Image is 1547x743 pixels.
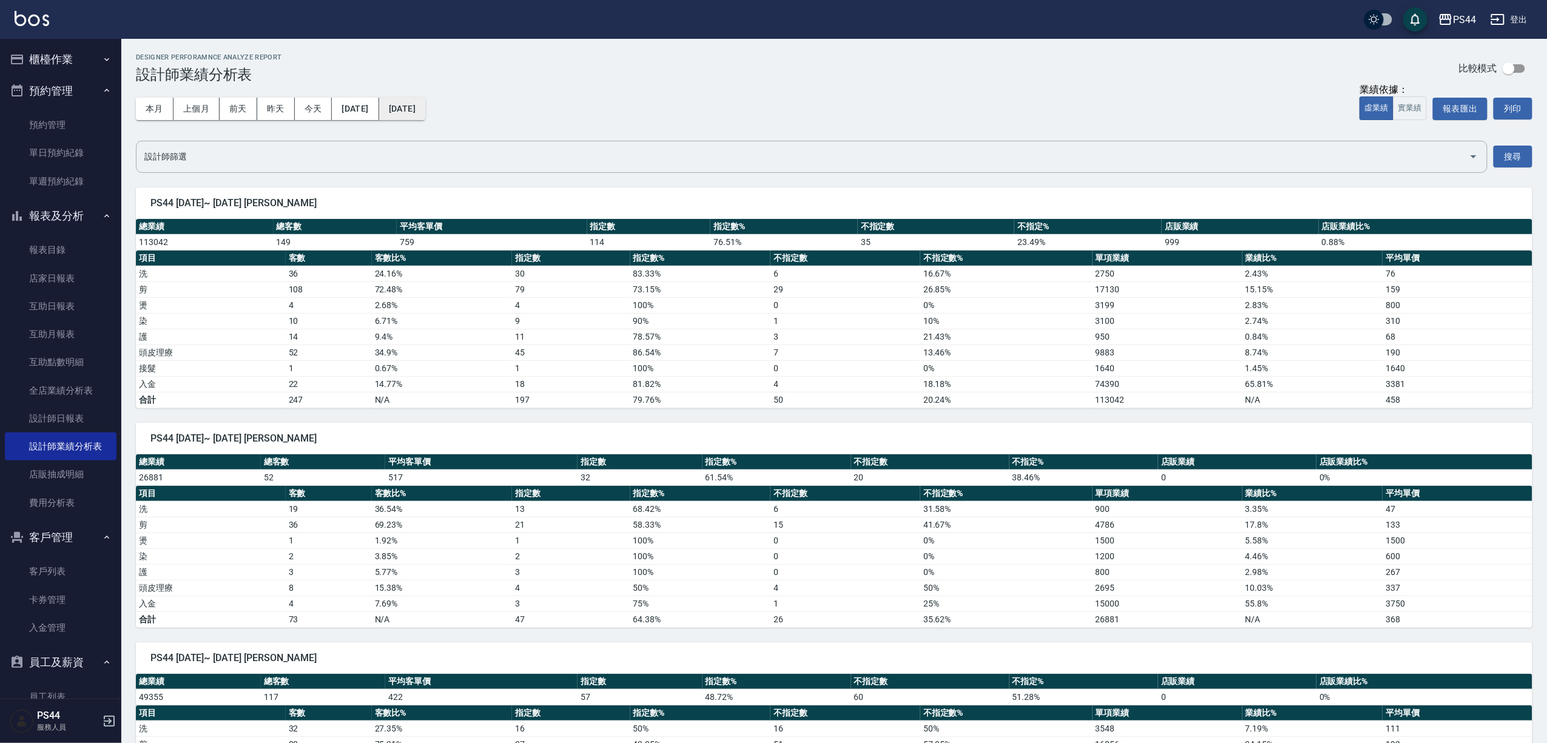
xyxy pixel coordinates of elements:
td: 18.18 % [920,376,1093,392]
th: 項目 [136,486,286,502]
td: 23.49 % [1014,234,1162,250]
div: PS44 [1453,12,1476,27]
td: 0 [770,564,920,580]
a: 全店業績分析表 [5,377,116,405]
td: 2 [512,548,630,564]
th: 單項業績 [1093,486,1242,502]
td: 68 [1383,329,1532,345]
td: 800 [1093,564,1242,580]
td: 83.33 % [630,266,771,281]
img: Logo [15,11,49,26]
a: 互助日報表 [5,292,116,320]
th: 業績比% [1242,486,1383,502]
td: 800 [1383,297,1532,313]
td: 0 % [920,548,1093,564]
td: 0.67 % [372,360,513,376]
td: 1500 [1383,533,1532,548]
td: 35 [858,234,1014,250]
th: 指定數% [703,454,851,470]
th: 指定數% [630,486,771,502]
th: 平均客單價 [385,674,577,690]
th: 不指定數% [920,486,1093,502]
button: 櫃檯作業 [5,44,116,75]
td: 剪 [136,281,286,297]
td: 入金 [136,596,286,611]
td: 2695 [1093,580,1242,596]
td: 759 [397,234,587,250]
td: 1.92 % [372,533,513,548]
td: 洗 [136,266,286,281]
td: 0 [770,548,920,564]
td: 113042 [136,234,274,250]
table: a dense table [136,454,1532,486]
td: 0 % [920,533,1093,548]
button: 實業績 [1393,96,1427,120]
th: 項目 [136,250,286,266]
a: 卡券管理 [5,586,116,614]
a: 互助月報表 [5,320,116,348]
td: 7 [770,345,920,360]
td: 950 [1093,329,1242,345]
a: 店販抽成明細 [5,460,116,488]
td: 1500 [1093,533,1242,548]
td: 14.77 % [372,376,513,392]
td: N/A [1242,611,1383,627]
td: 2.74 % [1242,313,1383,329]
a: 預約管理 [5,111,116,139]
th: 店販業績 [1158,674,1316,690]
button: 報表及分析 [5,200,116,232]
td: 合計 [136,392,286,408]
th: 總業績 [136,454,261,470]
td: 1640 [1093,360,1242,376]
a: 入金管理 [5,614,116,642]
th: 不指定% [1014,219,1162,235]
button: 上個月 [174,98,220,120]
td: 45 [512,345,630,360]
button: 報表匯出 [1433,98,1488,120]
td: N/A [372,392,513,408]
td: 0 % [1316,689,1532,705]
td: 26 [770,611,920,627]
td: 50 [770,392,920,408]
td: 燙 [136,533,286,548]
td: 16.67 % [920,266,1093,281]
td: 47 [512,611,630,627]
button: 前天 [220,98,257,120]
td: 0 % [1316,469,1532,485]
a: 設計師業績分析表 [5,432,116,460]
td: 422 [385,689,577,705]
a: 單週預約紀錄 [5,167,116,195]
button: 員工及薪資 [5,647,116,678]
td: 19 [286,501,372,517]
th: 店販業績比% [1319,219,1532,235]
td: 11 [512,329,630,345]
td: 1 [512,533,630,548]
td: 0 [770,360,920,376]
td: 10 [286,313,372,329]
th: 客數 [286,486,372,502]
th: 業績比% [1242,250,1383,266]
td: 4 [286,596,372,611]
td: 0.88 % [1319,234,1532,250]
td: 108 [286,281,372,297]
td: 15000 [1093,596,1242,611]
td: 0 [1158,689,1316,705]
td: 113042 [1093,392,1242,408]
td: 75 % [630,596,771,611]
td: 13 [512,501,630,517]
td: 3.35 % [1242,501,1383,517]
td: 3 [286,564,372,580]
button: 預約管理 [5,75,116,107]
td: 50 % [630,580,771,596]
td: 31.58 % [920,501,1093,517]
td: 267 [1383,564,1532,580]
td: 7.69 % [372,596,513,611]
td: 15 [770,517,920,533]
td: 15.38 % [372,580,513,596]
th: 總業績 [136,219,274,235]
a: 互助點數明細 [5,348,116,376]
td: 49355 [136,689,261,705]
th: 店販業績 [1162,219,1318,235]
td: 114 [587,234,711,250]
td: 58.33 % [630,517,771,533]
